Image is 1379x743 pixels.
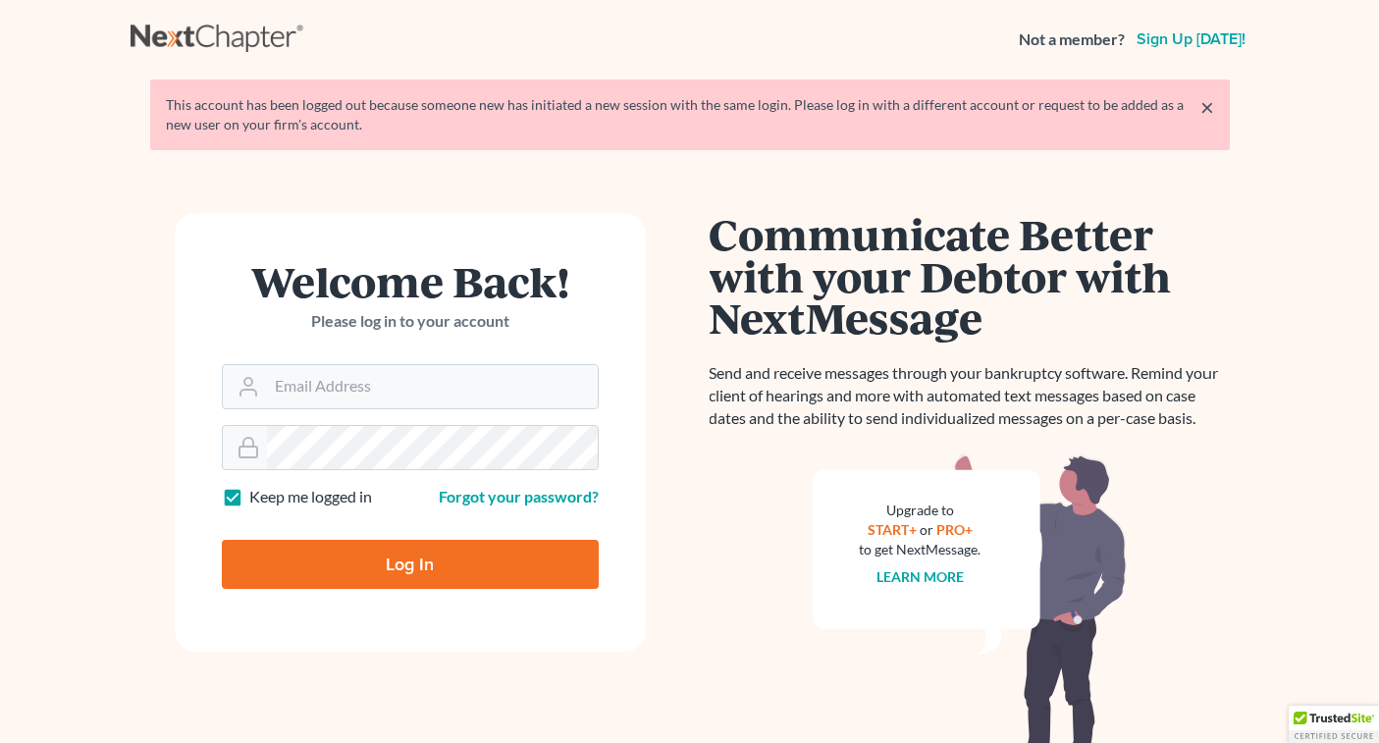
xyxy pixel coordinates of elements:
label: Keep me logged in [249,486,372,508]
p: Please log in to your account [222,310,599,333]
h1: Communicate Better with your Debtor with NextMessage [710,213,1230,339]
div: This account has been logged out because someone new has initiated a new session with the same lo... [166,95,1214,134]
strong: Not a member? [1019,28,1125,51]
div: TrustedSite Certified [1289,706,1379,743]
div: to get NextMessage. [860,540,981,559]
a: × [1200,95,1214,119]
span: or [920,521,933,538]
h1: Welcome Back! [222,260,599,302]
a: Sign up [DATE]! [1133,31,1249,47]
a: PRO+ [936,521,973,538]
input: Email Address [267,365,598,408]
input: Log In [222,540,599,589]
a: Forgot your password? [439,487,599,505]
div: Upgrade to [860,501,981,520]
a: Learn more [876,568,964,585]
p: Send and receive messages through your bankruptcy software. Remind your client of hearings and mo... [710,362,1230,430]
a: START+ [868,521,917,538]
